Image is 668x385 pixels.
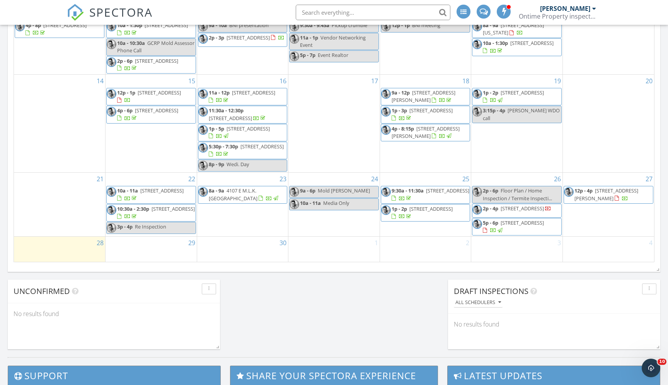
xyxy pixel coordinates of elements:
span: Event Realtor [318,52,348,58]
td: Go to September 26, 2025 [471,173,563,237]
img: The Best Home Inspection Software - Spectora [67,4,84,21]
td: Go to September 25, 2025 [380,173,471,237]
a: 12p - 4p [STREET_ADDRESS][PERSON_NAME] [564,186,653,203]
a: SPECTORA [67,10,153,27]
span: [STREET_ADDRESS] [145,22,188,29]
span: 9:30a - 9:45a [300,22,329,29]
span: 5p - 6p [483,219,498,226]
span: 10a - 10:30a [117,40,145,46]
span: [STREET_ADDRESS] [409,205,453,212]
a: 5p - 6p [STREET_ADDRESS] [483,219,544,234]
img: studiot_5310rbw_1.jpg [198,143,208,153]
td: Go to September 27, 2025 [562,173,654,237]
img: studiot_5310rbw_1.jpg [198,107,208,117]
a: Go to September 21, 2025 [95,173,105,185]
h3: Latest Updates [448,366,660,385]
iframe: Intercom live chat [642,359,660,377]
a: 11:30a - 12:30p [STREET_ADDRESS] [198,106,288,123]
span: 4p - 6p [117,107,133,114]
img: studiot_5310rbw_1.jpg [107,223,116,233]
img: studiot_5310rbw_1.jpg [107,57,116,67]
a: 1p - 2p [STREET_ADDRESS] [381,204,470,222]
img: studiot_5310rbw_1.jpg [472,40,482,49]
img: studiot_5310rbw_1.jpg [198,89,208,99]
span: 9:30a - 11:30a [392,187,424,194]
span: [STREET_ADDRESS] [240,143,284,150]
span: [STREET_ADDRESS] [135,107,178,114]
span: Re Inspection [135,223,166,230]
div: [PERSON_NAME] [540,5,590,12]
span: 10a - 1:30p [483,40,508,46]
span: [STREET_ADDRESS] [138,89,181,96]
td: Go to September 8, 2025 [106,7,197,74]
span: [STREET_ADDRESS][PERSON_NAME] [392,125,460,139]
a: Go to September 24, 2025 [370,173,380,185]
a: Go to September 25, 2025 [461,173,471,185]
div: All schedulers [455,300,501,305]
a: 8a - 9a 4107 E M.L.K. [GEOGRAPHIC_DATA] [209,187,279,201]
td: Go to September 11, 2025 [380,7,471,74]
img: studiot_5310rbw_1.jpg [15,22,25,31]
td: Go to September 23, 2025 [197,173,288,237]
span: 4p - 8p [26,22,41,29]
img: studiot_5310rbw_1.jpg [290,199,299,209]
span: 1p - 5p [209,125,224,132]
img: studiot_5310rbw_1.jpg [472,205,482,215]
span: GCRP Mold Assessor Phone Call [117,40,194,54]
div: No results found [448,314,660,335]
span: 12p - 1p [117,89,135,96]
img: studiot_5310rbw_1.jpg [472,219,482,229]
img: studiot_5310rbw_1.jpg [198,125,208,135]
span: Media Only [323,199,349,206]
span: 9a - 12p [392,89,410,96]
a: 4p - 8:15p [STREET_ADDRESS][PERSON_NAME] [392,125,460,139]
span: Pickup crumble [332,22,367,29]
td: Go to September 21, 2025 [14,173,106,237]
span: 3:15p - 4p [483,107,505,114]
span: [STREET_ADDRESS] [426,187,469,194]
a: 1p - 5p [STREET_ADDRESS] [209,125,270,139]
a: 10a - 1:30p [STREET_ADDRESS] [472,38,562,56]
input: Search everything... [296,5,450,20]
td: Go to October 1, 2025 [288,237,380,262]
img: studiot_5310rbw_1.jpg [564,187,574,197]
td: Go to September 28, 2025 [14,237,106,262]
span: 2p - 3p [209,34,224,41]
td: Go to September 29, 2025 [106,237,197,262]
td: Go to September 14, 2025 [14,75,106,173]
a: 1p - 3p [STREET_ADDRESS] [381,106,470,123]
img: studiot_5310rbw_1.jpg [381,187,391,197]
span: [STREET_ADDRESS] [409,107,453,114]
img: studiot_5310rbw_1.jpg [198,161,208,170]
span: 11a - 12p [209,89,230,96]
span: 4p - 8:15p [392,125,414,132]
td: Go to September 20, 2025 [562,75,654,173]
a: Go to September 16, 2025 [278,75,288,87]
span: 5p - 7p [300,52,315,58]
a: 11a - 12p [STREET_ADDRESS] [198,88,288,105]
a: 2p - 3p [STREET_ADDRESS] [198,33,288,47]
span: [STREET_ADDRESS] [227,34,270,41]
td: Go to September 19, 2025 [471,75,563,173]
img: studiot_5310rbw_1.jpg [472,22,482,31]
img: studiot_5310rbw_1.jpg [290,34,299,44]
td: Go to September 13, 2025 [562,7,654,74]
h3: Support [8,366,220,385]
button: All schedulers [454,297,503,308]
span: [STREET_ADDRESS] [135,57,178,64]
span: 2p - 6p [117,57,133,64]
span: 9a - 10a [209,22,227,29]
a: 1p - 2p [STREET_ADDRESS] [392,205,453,220]
span: [STREET_ADDRESS][PERSON_NAME] [574,187,638,201]
a: Go to September 23, 2025 [278,173,288,185]
span: [STREET_ADDRESS] [232,89,275,96]
a: 11:30a - 12:30p [STREET_ADDRESS] [209,107,267,121]
a: Go to September 14, 2025 [95,75,105,87]
span: [STREET_ADDRESS][US_STATE] [483,22,544,36]
a: 9:30a - 11:30a [STREET_ADDRESS] [381,186,470,203]
a: 4p - 8p [STREET_ADDRESS] [15,21,104,38]
span: Draft Inspections [454,286,528,296]
span: [STREET_ADDRESS] [501,89,544,96]
a: 9a - 12p [STREET_ADDRESS][PERSON_NAME] [381,88,470,105]
img: studiot_5310rbw_1.jpg [381,125,391,135]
